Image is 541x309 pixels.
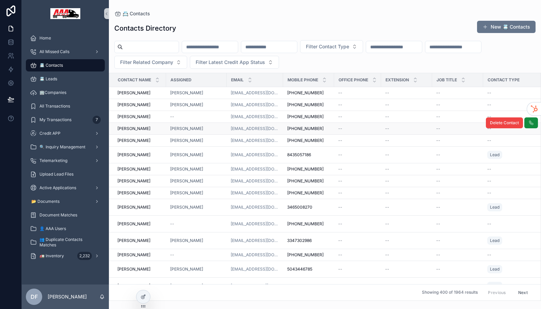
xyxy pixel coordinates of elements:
span: 9124231451 [287,283,310,289]
span: -- [436,178,440,184]
a: -- [385,221,428,227]
span: 🏢Companies [39,90,66,95]
a: -- [385,266,428,272]
a: [PERSON_NAME] [117,190,162,196]
a: [EMAIL_ADDRESS][DOMAIN_NAME] [231,252,279,258]
a: 👥 Duplicate Contacts Matches [26,236,105,248]
a: Credit APP [26,127,105,140]
span: [PERSON_NAME] [117,152,150,158]
a: -- [436,205,479,210]
a: -- [385,138,428,143]
a: -- [436,221,479,227]
a: -- [338,102,377,108]
a: [PHONE_NUMBER] [287,90,330,96]
span: [PHONE_NUMBER] [287,114,324,119]
a: [PERSON_NAME] [170,90,223,96]
a: 🚛 Inventory2,232 [26,250,105,262]
a: -- [436,266,479,272]
span: -- [338,238,342,243]
span: Delete Contact [490,120,519,126]
span: Telemarketing [39,158,67,163]
div: scrollable content [22,27,109,271]
a: Lead [487,282,502,290]
a: [EMAIL_ADDRESS][DOMAIN_NAME] [231,190,279,196]
a: [EMAIL_ADDRESS][DOMAIN_NAME] [231,166,279,172]
a: 🔍 Inquiry Management [26,141,105,153]
span: [PERSON_NAME] [170,266,203,272]
a: [PERSON_NAME] [170,138,203,143]
a: [PERSON_NAME] [117,114,162,119]
a: [PERSON_NAME] [170,190,203,196]
a: 👤 AAA Users [26,223,105,235]
button: Select Button [190,56,279,69]
a: [EMAIL_ADDRESS][DOMAIN_NAME] [231,238,279,243]
span: -- [338,190,342,196]
a: -- [338,205,377,210]
a: [PERSON_NAME] [117,126,162,131]
a: [EMAIL_ADDRESS][DOMAIN_NAME] [231,138,279,143]
span: -- [487,114,491,119]
span: [PERSON_NAME] [170,126,203,131]
span: [PHONE_NUMBER] [287,126,324,131]
span: My Transactions [39,117,71,123]
span: [PERSON_NAME] [117,138,150,143]
a: -- [436,252,479,258]
a: -- [338,152,377,158]
a: -- [436,152,479,158]
a: 5043446785 [287,266,330,272]
span: 👥 Duplicate Contacts Matches [39,237,98,248]
a: [PERSON_NAME] [170,166,223,172]
span: -- [385,178,389,184]
a: [PERSON_NAME] [170,238,203,243]
a: Home [26,32,105,44]
span: -- [436,238,440,243]
span: [PERSON_NAME] [117,190,150,196]
span: -- [170,221,174,227]
button: New 📇 Contacts [477,21,536,33]
div: 2,232 [77,252,92,260]
span: -- [385,190,389,196]
a: [PERSON_NAME] [170,238,223,243]
span: -- [487,190,491,196]
span: [PHONE_NUMBER] [287,178,324,184]
a: Telemarketing [26,154,105,167]
a: -- [338,190,377,196]
span: -- [385,221,389,227]
a: [PHONE_NUMBER] [287,114,330,119]
span: [PERSON_NAME] [117,266,150,272]
span: -- [436,205,440,210]
a: -- [338,114,377,119]
span: [PERSON_NAME] [117,102,150,108]
a: -- [338,178,377,184]
a: [PERSON_NAME] [170,283,223,289]
span: -- [487,221,491,227]
span: Lead [490,266,499,272]
a: -- [436,166,479,172]
a: [PERSON_NAME] [170,205,223,210]
span: Credit APP [39,131,61,136]
span: -- [436,152,440,158]
a: -- [436,190,479,196]
span: Active Applications [39,185,76,191]
span: -- [338,178,342,184]
span: -- [436,138,440,143]
span: [PERSON_NAME] [170,205,203,210]
a: [PERSON_NAME] [170,90,203,96]
span: 📇 Leads [39,76,57,82]
span: 3465008270 [287,205,312,210]
a: [EMAIL_ADDRESS][DOMAIN_NAME] [231,283,279,289]
span: -- [385,252,389,258]
a: [PHONE_NUMBER] [287,221,330,227]
a: [PERSON_NAME] [117,166,162,172]
span: 5043446785 [287,266,312,272]
a: [PERSON_NAME] [117,102,162,108]
span: -- [436,190,440,196]
span: -- [338,221,342,227]
span: [PERSON_NAME] [117,221,150,227]
span: -- [338,152,342,158]
span: [PERSON_NAME] [117,252,150,258]
a: Lead [487,237,502,245]
a: [EMAIL_ADDRESS][DOMAIN_NAME] [231,178,279,184]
